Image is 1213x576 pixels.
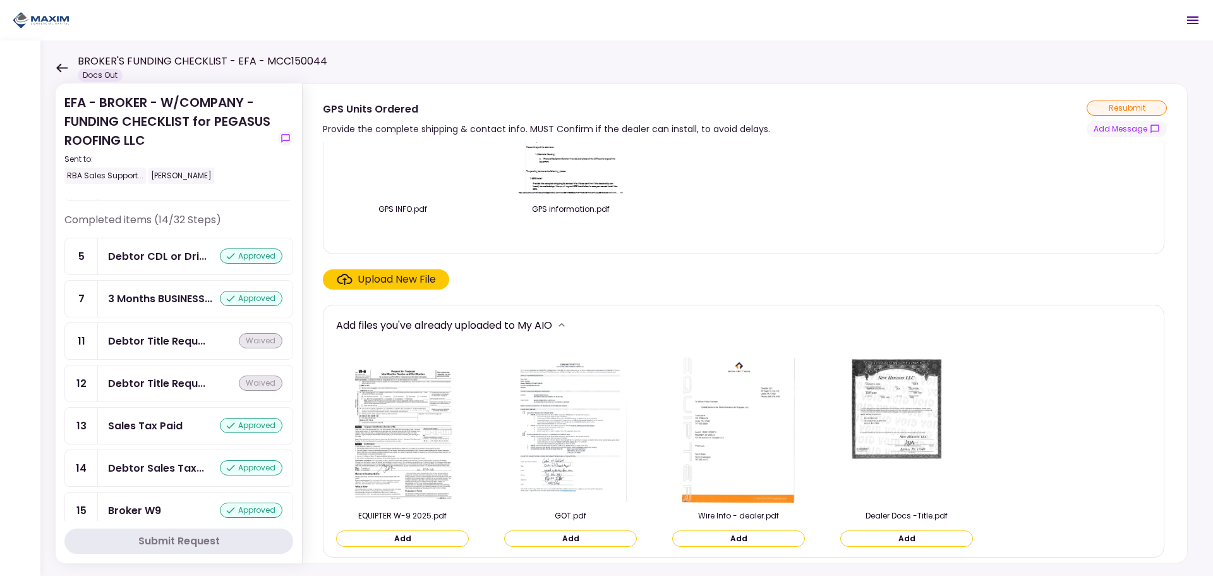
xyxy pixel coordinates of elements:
[65,365,98,401] div: 12
[358,272,436,287] div: Upload New File
[1178,5,1208,35] button: Open menu
[220,460,282,475] div: approved
[323,101,770,117] div: GPS Units Ordered
[504,510,637,522] div: GOT.pdf
[108,376,205,391] div: Debtor Title Requirements - Proof of IRP or Exemption
[220,418,282,433] div: approved
[64,529,293,554] button: Submit Request
[65,450,98,486] div: 14
[108,460,204,476] div: Debtor Sales Tax Treatment
[323,121,770,137] div: Provide the complete shipping & contact info. MUST Confirm if the dealer can install, to avoid de...
[64,492,293,529] a: 15Broker W9approved
[302,83,1188,563] div: GPS Units OrderedProvide the complete shipping & contact info. MUST Confirm if the dealer can ins...
[108,333,205,349] div: Debtor Title Requirements - Other Requirements
[672,530,805,547] button: Add
[840,530,973,547] button: Add
[220,503,282,518] div: approved
[504,530,637,547] button: Add
[64,450,293,487] a: 14Debtor Sales Tax Treatmentapproved
[148,168,214,184] div: [PERSON_NAME]
[138,534,220,549] div: Submit Request
[108,248,207,264] div: Debtor CDL or Driver License
[65,408,98,444] div: 13
[840,510,973,522] div: Dealer Docs -Title.pdf
[64,212,293,238] div: Completed items (14/32 Steps)
[64,280,293,317] a: 73 Months BUSINESS Bank Statementsapproved
[64,407,293,444] a: 13Sales Tax Paidapproved
[220,291,282,306] div: approved
[504,204,637,215] div: GPS information.pdf
[336,530,469,547] button: Add
[336,510,469,522] div: EQUIPTER W-9 2025.pdf
[108,503,161,518] div: Broker W9
[64,238,293,275] a: 5Debtor CDL or Driver Licenseapproved
[672,510,805,522] div: Wire Info - dealer.pdf
[220,248,282,264] div: approved
[239,376,282,391] div: waived
[65,281,98,317] div: 7
[1087,121,1167,137] button: show-messages
[65,238,98,274] div: 5
[65,493,98,529] div: 15
[108,291,212,307] div: 3 Months BUSINESS Bank Statements
[64,154,273,165] div: Sent to:
[323,269,449,290] span: Click here to upload the required document
[108,418,183,434] div: Sales Tax Paid
[239,333,282,348] div: waived
[13,11,69,30] img: Partner icon
[1087,101,1167,116] div: resubmit
[64,322,293,360] a: 11Debtor Title Requirements - Other Requirementswaived
[64,168,146,184] div: RBA Sales Support...
[336,204,469,215] div: GPS INFO.pdf
[278,131,293,146] button: show-messages
[336,317,552,333] div: Add files you've already uploaded to My AIO
[78,69,123,82] div: Docs Out
[552,316,571,334] button: more
[64,365,293,402] a: 12Debtor Title Requirements - Proof of IRP or Exemptionwaived
[78,54,327,69] h1: BROKER'S FUNDING CHECKLIST - EFA - MCC150044
[65,323,98,359] div: 11
[64,93,273,184] div: EFA - BROKER - W/COMPANY - FUNDING CHECKLIST for PEGASUS ROOFING LLC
